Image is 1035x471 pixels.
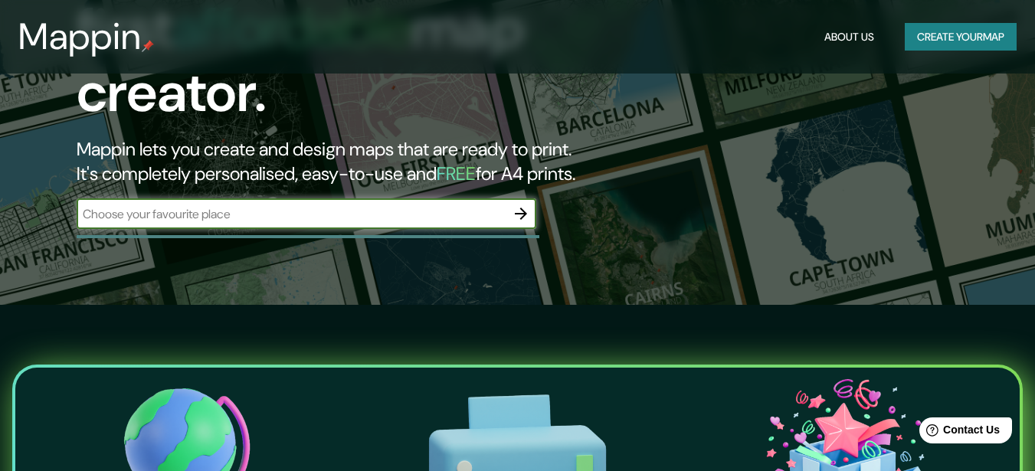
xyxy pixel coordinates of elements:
h2: Mappin lets you create and design maps that are ready to print. It's completely personalised, eas... [77,137,594,186]
iframe: Help widget launcher [899,411,1018,454]
img: mappin-pin [142,40,154,52]
button: Create yourmap [905,23,1017,51]
h3: Mappin [18,15,142,58]
h5: FREE [437,162,476,185]
input: Choose your favourite place [77,205,506,223]
button: About Us [818,23,880,51]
